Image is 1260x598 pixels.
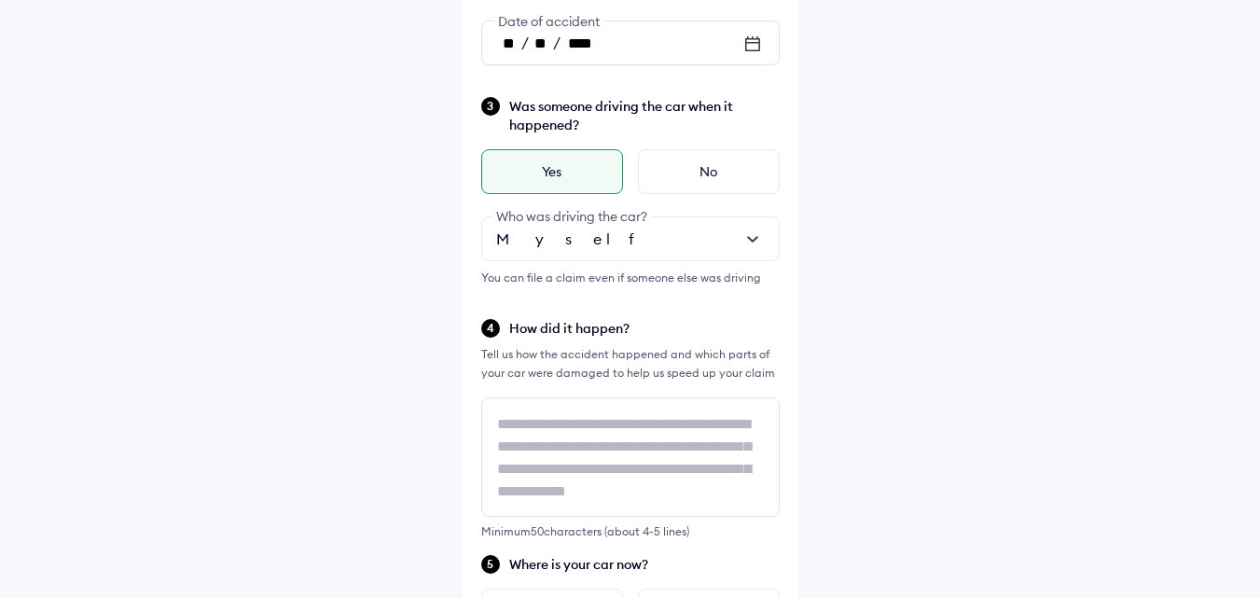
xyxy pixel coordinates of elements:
[481,269,780,287] div: You can file a claim even if someone else was driving
[496,229,650,248] span: Myself
[481,524,780,538] div: Minimum 50 characters (about 4-5 lines)
[638,149,780,194] div: No
[521,33,529,51] span: /
[509,555,780,574] span: Where is your car now?
[493,13,604,30] span: Date of accident
[553,33,561,51] span: /
[509,97,780,134] span: Was someone driving the car when it happened?
[509,319,780,338] span: How did it happen?
[481,149,623,194] div: Yes
[481,345,780,382] div: Tell us how the accident happened and which parts of your car were damaged to help us speed up yo...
